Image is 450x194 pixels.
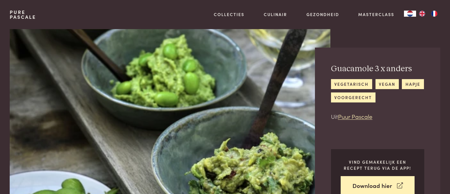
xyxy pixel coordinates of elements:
[404,11,440,17] aside: Language selected: Nederlands
[404,11,416,17] div: Language
[338,112,372,120] a: Puur Pascale
[10,10,36,19] a: PurePascale
[264,11,287,18] a: Culinair
[341,159,415,171] p: Vind gemakkelijk een recept terug via de app!
[428,11,440,17] a: FR
[331,64,424,74] h2: Guacamole 3 x anders
[404,11,416,17] a: NL
[416,11,440,17] ul: Language list
[402,79,424,89] a: hapje
[331,92,376,102] a: voorgerecht
[416,11,428,17] a: EN
[214,11,244,18] a: Collecties
[331,79,372,89] a: vegetarisch
[358,11,394,18] a: Masterclass
[376,79,399,89] a: vegan
[306,11,339,18] a: Gezondheid
[331,112,424,121] p: Uit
